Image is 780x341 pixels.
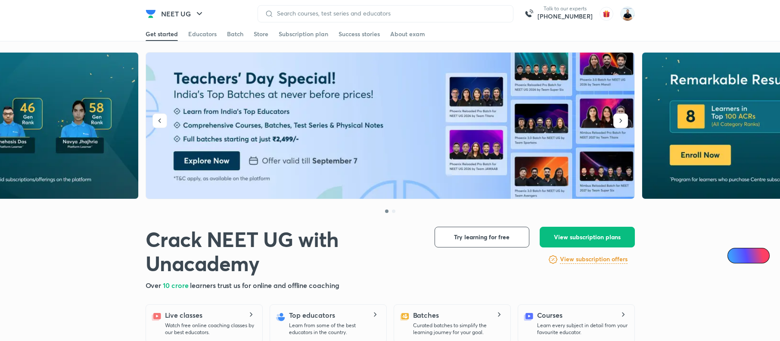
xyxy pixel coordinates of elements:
[227,27,243,41] a: Batch
[279,30,328,38] div: Subscription plan
[733,252,740,259] img: Icon
[390,30,425,38] div: About exam
[188,30,217,38] div: Educators
[537,322,628,336] p: Learn every subject in detail from your favourite educator.
[289,322,379,336] p: Learn from some of the best educators in the country.
[413,310,439,320] h5: Batches
[339,27,380,41] a: Success stories
[156,5,210,22] button: NEET UG
[146,30,178,38] div: Get started
[538,5,593,12] p: Talk to our experts
[254,30,268,38] div: Store
[540,227,635,247] button: View subscription plans
[146,227,421,275] h1: Crack NEET UG with Unacademy
[537,310,562,320] h5: Courses
[146,281,163,290] span: Over
[560,255,628,264] h6: View subscription offers
[727,248,770,263] a: Ai Doubts
[390,27,425,41] a: About exam
[435,227,529,247] button: Try learning for free
[146,27,178,41] a: Get started
[560,254,628,265] a: View subscription offers
[742,252,764,259] span: Ai Doubts
[254,27,268,41] a: Store
[190,281,339,290] span: learners trust us for online and offline coaching
[538,12,593,21] a: [PHONE_NUMBER]
[620,6,635,21] img: Subhash Chandra Yadav
[165,310,202,320] h5: Live classes
[165,322,255,336] p: Watch free online coaching classes by our best educators.
[454,233,510,241] span: Try learning for free
[289,310,335,320] h5: Top educators
[188,27,217,41] a: Educators
[600,7,613,21] img: avatar
[413,322,503,336] p: Curated batches to simplify the learning journey for your goal.
[163,281,190,290] span: 10 crore
[554,233,621,241] span: View subscription plans
[227,30,243,38] div: Batch
[146,9,156,19] img: Company Logo
[339,30,380,38] div: Success stories
[279,27,328,41] a: Subscription plan
[273,10,506,17] input: Search courses, test series and educators
[520,5,538,22] img: call-us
